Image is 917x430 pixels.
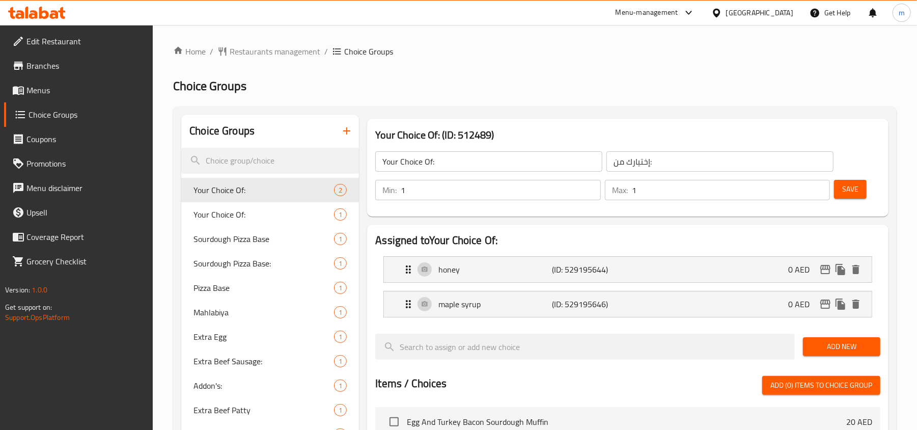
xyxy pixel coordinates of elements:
[193,257,334,270] span: Sourdough Pizza Base:
[26,255,145,267] span: Grocery Checklist
[788,298,818,310] p: 0 AED
[334,380,347,392] div: Choices
[334,184,347,196] div: Choices
[4,29,153,53] a: Edit Restaurant
[552,263,628,276] p: (ID: 529195644)
[846,416,872,428] p: 20 AED
[173,45,206,58] a: Home
[335,259,346,268] span: 1
[334,257,347,270] div: Choices
[803,337,880,356] button: Add New
[335,406,346,415] span: 1
[230,45,320,58] span: Restaurants management
[382,184,397,196] p: Min:
[334,404,347,416] div: Choices
[335,210,346,220] span: 1
[193,404,334,416] span: Extra Beef Patty
[762,376,880,395] button: Add (0) items to choice group
[193,184,334,196] span: Your Choice Of:
[4,127,153,151] a: Coupons
[193,282,334,294] span: Pizza Base
[181,276,359,300] div: Pizza Base1
[811,340,872,353] span: Add New
[344,45,393,58] span: Choice Groups
[193,233,334,245] span: Sourdough Pizza Base
[217,45,320,58] a: Restaurants management
[26,133,145,145] span: Coupons
[335,332,346,342] span: 1
[4,200,153,225] a: Upsell
[32,283,47,297] span: 1.0.0
[181,325,359,349] div: Extra Egg1
[5,311,70,324] a: Support.OpsPlatform
[334,306,347,318] div: Choices
[375,334,795,360] input: search
[899,7,905,18] span: m
[334,331,347,343] div: Choices
[26,157,145,170] span: Promotions
[26,206,145,219] span: Upsell
[848,262,864,277] button: delete
[29,109,145,121] span: Choice Groups
[335,234,346,244] span: 1
[788,263,818,276] p: 0 AED
[552,298,628,310] p: (ID: 529195646)
[384,291,872,317] div: Expand
[181,251,359,276] div: Sourdough Pizza Base:1
[818,297,833,312] button: edit
[324,45,328,58] li: /
[173,74,246,97] span: Choice Groups
[181,148,359,174] input: search
[5,301,52,314] span: Get support on:
[173,45,897,58] nav: breadcrumb
[848,297,864,312] button: delete
[375,252,880,287] li: Expand
[4,53,153,78] a: Branches
[4,151,153,176] a: Promotions
[407,416,846,428] span: Egg And Turkey Bacon Sourdough Muffin
[726,7,793,18] div: [GEOGRAPHIC_DATA]
[4,249,153,274] a: Grocery Checklist
[189,123,255,139] h2: Choice Groups
[375,127,880,143] h3: Your Choice Of: (ID: 512489)
[842,183,858,196] span: Save
[193,208,334,221] span: Your Choice Of:
[26,182,145,194] span: Menu disclaimer
[334,208,347,221] div: Choices
[181,202,359,227] div: Your Choice Of:1
[834,180,867,199] button: Save
[26,60,145,72] span: Branches
[612,184,628,196] p: Max:
[833,262,848,277] button: duplicate
[335,308,346,317] span: 1
[384,257,872,282] div: Expand
[193,331,334,343] span: Extra Egg
[335,381,346,391] span: 1
[181,373,359,398] div: Addon's:1
[181,300,359,325] div: Mahlabiya1
[616,7,678,19] div: Menu-management
[4,102,153,127] a: Choice Groups
[193,306,334,318] span: Mahlabiya
[335,185,346,195] span: 2
[438,298,552,310] p: maple syrup
[335,283,346,293] span: 1
[26,231,145,243] span: Coverage Report
[181,227,359,251] div: Sourdough Pizza Base1
[5,283,30,297] span: Version:
[181,398,359,422] div: Extra Beef Patty1
[375,287,880,321] li: Expand
[4,176,153,200] a: Menu disclaimer
[334,233,347,245] div: Choices
[770,379,872,392] span: Add (0) items to choice group
[4,78,153,102] a: Menus
[181,178,359,202] div: Your Choice Of:2
[193,380,334,392] span: Addon's:
[375,233,880,248] h2: Assigned to Your Choice Of:
[4,225,153,249] a: Coverage Report
[334,355,347,367] div: Choices
[210,45,213,58] li: /
[181,349,359,373] div: Extra Beef Sausage:1
[334,282,347,294] div: Choices
[375,376,447,391] h2: Items / Choices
